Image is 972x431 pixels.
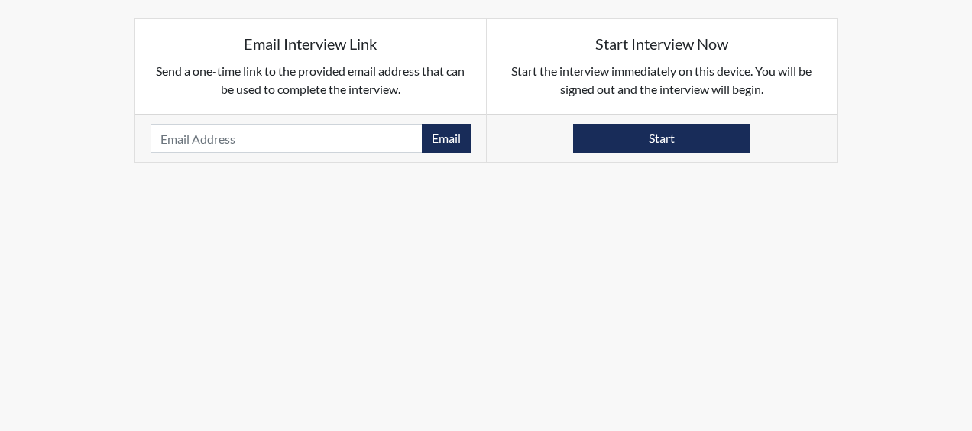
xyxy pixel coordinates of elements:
h5: Email Interview Link [151,34,471,53]
button: Start [573,124,750,153]
h5: Start Interview Now [502,34,822,53]
p: Start the interview immediately on this device. You will be signed out and the interview will begin. [502,62,822,99]
button: Email [422,124,471,153]
p: Send a one-time link to the provided email address that can be used to complete the interview. [151,62,471,99]
input: Email Address [151,124,423,153]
